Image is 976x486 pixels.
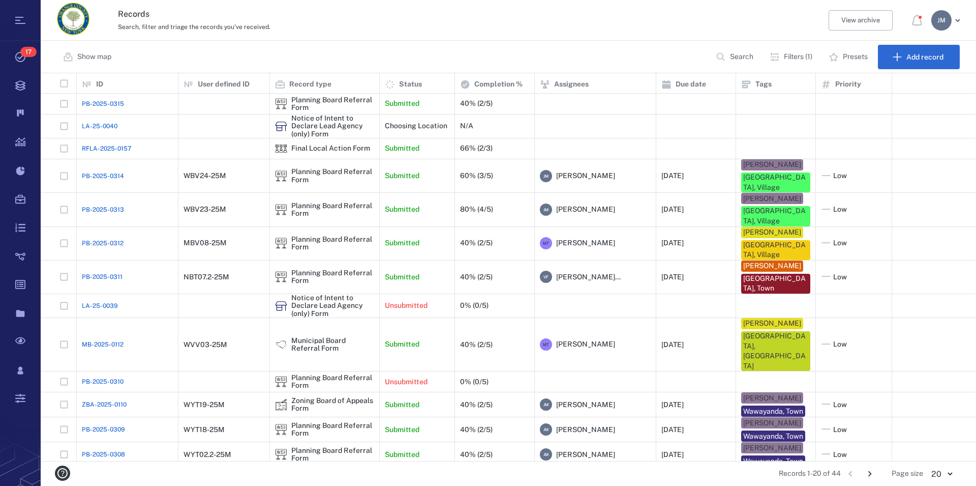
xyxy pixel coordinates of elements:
[184,426,225,434] div: WYT18-25M
[730,52,753,62] p: Search
[82,205,124,214] a: PB-2025-0313
[291,447,374,463] div: Planning Board Referral Form
[460,239,493,247] div: 40% (2/5)
[385,205,419,215] p: Submitted
[23,7,44,16] span: Help
[275,98,287,110] img: icon Planning Board Referral Form
[275,376,287,388] img: icon Planning Board Referral Form
[96,79,103,90] p: ID
[291,374,374,390] div: Planning Board Referral Form
[184,341,227,349] div: WVV03-25M
[556,339,615,350] span: [PERSON_NAME]
[743,418,801,428] div: [PERSON_NAME]
[661,426,684,434] div: [DATE]
[275,237,287,249] div: Planning Board Referral Form
[460,401,493,409] div: 40% (2/5)
[275,398,287,411] img: icon Zoning Board of Appeals Form
[743,443,801,453] div: [PERSON_NAME]
[784,52,812,62] p: Filters (1)
[275,120,287,132] div: Notice of Intent to Declare Lead Agency (only) Form
[82,340,124,349] a: MB-2025-0112
[275,448,287,461] div: Planning Board Referral Form
[184,206,226,213] div: WBV23-25M
[184,239,227,247] div: MBV08-25M
[743,319,801,329] div: [PERSON_NAME]
[556,171,615,181] span: [PERSON_NAME]
[661,341,684,349] div: [DATE]
[275,300,287,312] div: Notice of Intent to Declare Lead Agency (only) Form
[399,79,422,90] p: Status
[275,338,287,351] div: Municipal Board Referral Form
[892,469,923,479] span: Page size
[556,400,615,410] span: [PERSON_NAME]
[743,240,808,260] div: [GEOGRAPHIC_DATA], Village
[385,171,419,181] p: Submitted
[275,271,287,283] div: Planning Board Referral Form
[661,401,684,409] div: [DATE]
[661,206,684,213] div: [DATE]
[275,98,287,110] div: Planning Board Referral Form
[20,47,37,57] span: 17
[474,79,523,90] p: Completion %
[82,239,124,248] a: PB-2025-0312
[289,79,331,90] p: Record type
[931,10,964,31] button: JM
[460,426,493,434] div: 40% (2/5)
[833,272,847,282] span: Low
[82,425,125,434] a: PB-2025-0309
[184,451,231,459] div: WYT02.2-25M
[385,238,419,248] p: Submitted
[291,269,374,285] div: Planning Board Referral Form
[540,170,552,182] div: J M
[275,423,287,436] div: Planning Board Referral Form
[460,341,493,349] div: 40% (2/5)
[385,425,419,435] p: Submitted
[743,160,801,170] div: [PERSON_NAME]
[460,145,493,152] div: 66% (2/3)
[862,466,878,482] button: Go to next page
[82,144,131,153] a: RFLA-2025-0157
[82,171,124,181] a: PB-2025-0314
[661,172,684,180] div: [DATE]
[275,448,287,461] img: icon Planning Board Referral Form
[743,432,803,442] div: Wawayanda, Town
[835,79,861,90] p: Priority
[743,393,801,404] div: [PERSON_NAME]
[556,238,615,248] span: [PERSON_NAME]
[291,294,374,318] div: Notice of Intent to Declare Lead Agency (only) Form
[385,377,428,387] p: Unsubmitted
[385,99,419,109] p: Submitted
[554,79,589,90] p: Assignees
[82,301,118,310] a: LA-25-0039
[275,423,287,436] img: icon Planning Board Referral Form
[556,272,621,282] span: [PERSON_NAME]...
[743,206,808,226] div: [GEOGRAPHIC_DATA], Village
[743,274,808,294] div: [GEOGRAPHIC_DATA], Town
[743,227,801,238] div: [PERSON_NAME]
[661,273,684,281] div: [DATE]
[275,142,287,155] div: Final Local Action Form
[743,194,801,204] div: [PERSON_NAME]
[118,8,672,20] h3: Records
[57,45,119,69] button: Show map
[460,451,493,459] div: 40% (2/5)
[82,122,117,131] span: LA-25-0040
[743,407,803,417] div: Wawayanda, Town
[540,338,552,351] div: M T
[460,206,493,213] div: 80% (4/5)
[184,401,225,409] div: WYT19-25M
[764,45,820,69] button: Filters (1)
[833,400,847,410] span: Low
[923,468,960,480] div: 20
[82,99,124,108] a: PB-2025-0315
[291,168,374,184] div: Planning Board Referral Form
[661,451,684,459] div: [DATE]
[385,301,428,311] p: Unsubmitted
[556,205,615,215] span: [PERSON_NAME]
[385,272,419,282] p: Submitted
